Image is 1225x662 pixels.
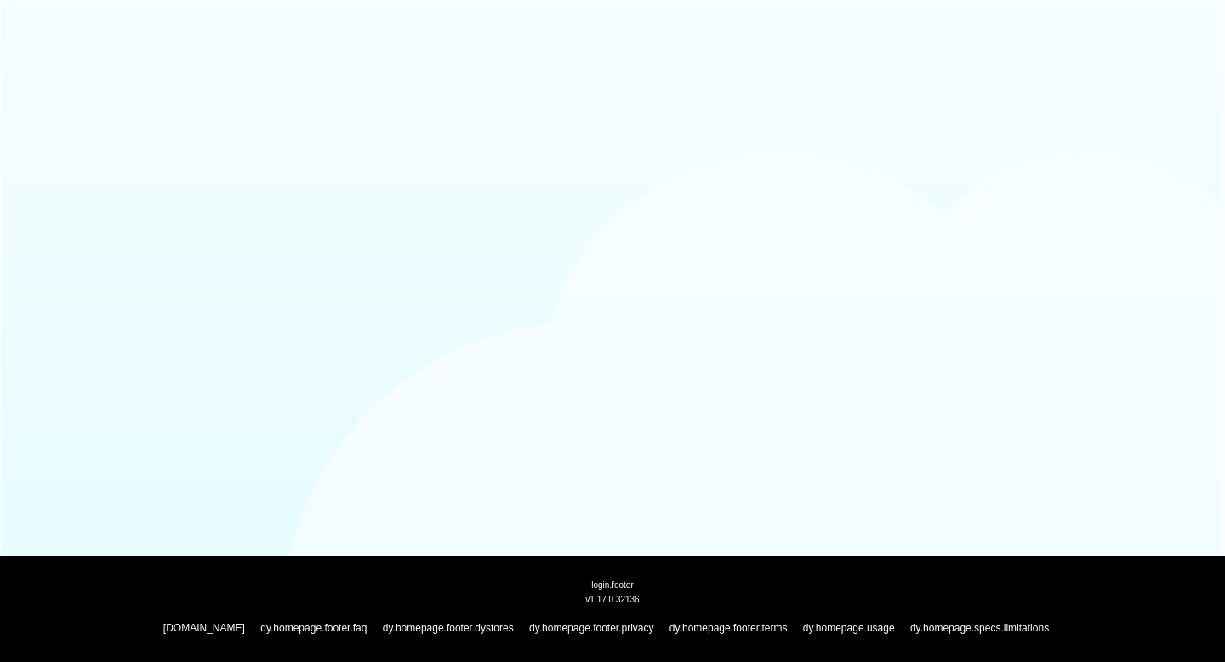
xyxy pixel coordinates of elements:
[591,579,633,590] span: login.footer
[260,622,367,634] a: dy.homepage.footer.faq
[529,622,654,634] a: dy.homepage.footer.privacy
[669,622,788,634] a: dy.homepage.footer.terms
[910,622,1049,634] a: dy.homepage.specs.limitations
[585,594,639,604] span: v1.17.0.32136
[163,622,245,634] a: [DOMAIN_NAME]
[383,622,514,634] a: dy.homepage.footer.dystores
[803,622,895,634] a: dy.homepage.usage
